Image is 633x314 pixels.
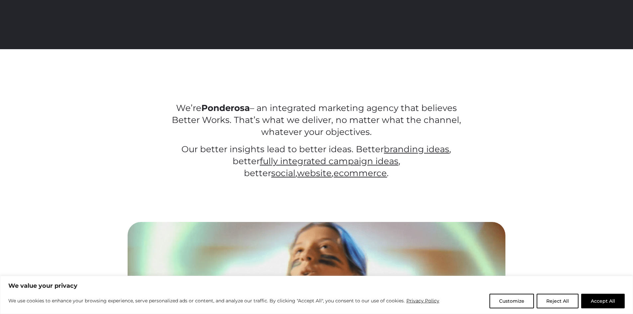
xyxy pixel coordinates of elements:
a: social [271,168,295,178]
button: Reject All [537,294,579,308]
a: ecommerce [334,168,387,178]
a: Privacy Policy [406,297,440,305]
strong: Ponderosa [201,103,250,113]
a: branding ideas [384,144,449,155]
a: fully integrated campaign ideas [260,156,398,166]
p: We’re – an integrated marketing agency that believes Better Works. That’s what we deliver, no mat... [166,102,467,138]
p: We use cookies to enhance your browsing experience, serve personalized ads or content, and analyz... [8,297,440,305]
button: Accept All [581,294,625,308]
p: Our better insights lead to better ideas. Better , better , better , , . [166,144,467,179]
button: Customize [489,294,534,308]
p: We value your privacy [8,282,625,290]
a: website [297,168,332,178]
